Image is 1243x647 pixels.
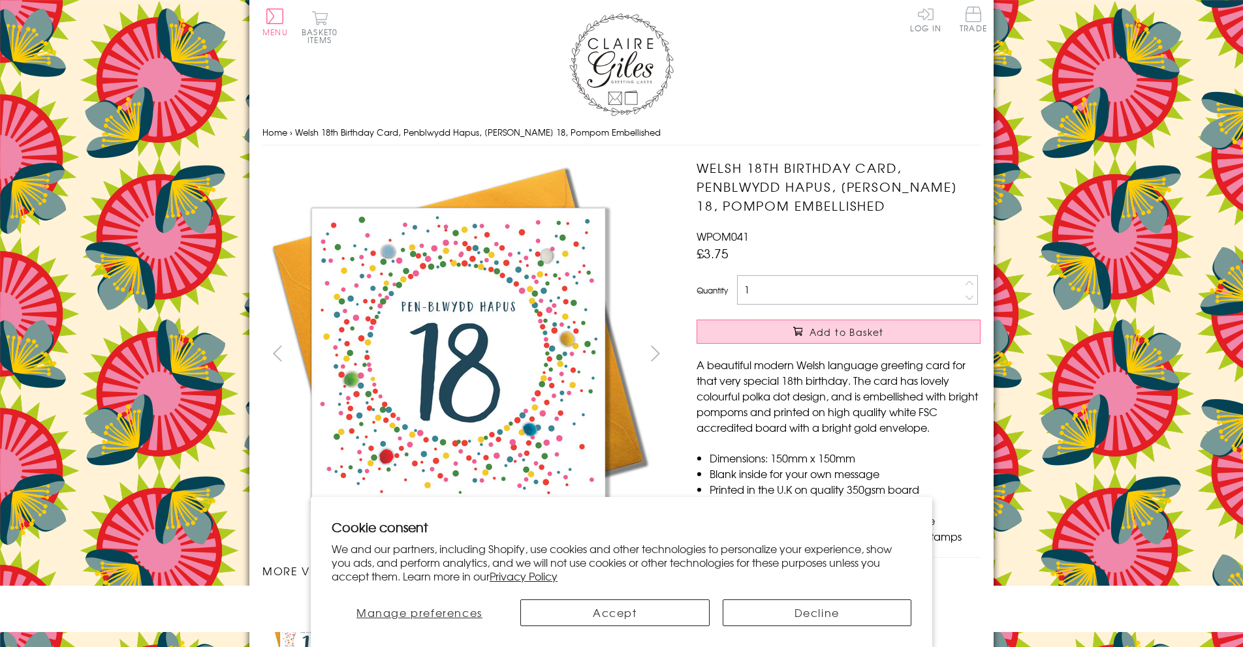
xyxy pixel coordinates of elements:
a: Privacy Policy [490,568,558,584]
button: prev [262,339,292,368]
p: We and our partners, including Shopify, use cookies and other technologies to personalize your ex... [332,542,911,582]
h1: Welsh 18th Birthday Card, Penblwydd Hapus, [PERSON_NAME] 18, Pompom Embellished [697,158,981,215]
span: 0 items [307,26,338,46]
li: Blank inside for your own message [710,466,981,481]
button: Basket0 items [302,10,338,44]
span: Welsh 18th Birthday Card, Penblwydd Hapus, [PERSON_NAME] 18, Pompom Embellished [295,126,661,138]
img: Welsh 18th Birthday Card, Penblwydd Hapus, Dotty 18, Pompom Embellished [262,158,654,550]
a: Log In [910,7,941,32]
button: Manage preferences [332,599,507,626]
button: Menu [262,8,288,36]
span: WPOM041 [697,228,749,244]
span: Add to Basket [810,325,884,339]
button: next [641,339,670,368]
li: Printed in the U.K on quality 350gsm board [710,481,981,497]
span: › [290,126,292,138]
button: Add to Basket [697,320,981,344]
a: Home [262,126,287,138]
nav: breadcrumbs [262,119,981,146]
span: Manage preferences [356,605,482,620]
a: Trade [960,7,987,35]
h2: Cookie consent [332,518,911,536]
img: Claire Giles Greetings Cards [569,13,674,116]
li: Dimensions: 150mm x 150mm [710,450,981,466]
p: A beautiful modern Welsh language greeting card for that very special 18th birthday. The card has... [697,357,981,435]
label: Quantity [697,284,728,296]
span: Menu [262,26,288,38]
h3: More views [262,563,670,579]
button: Accept [520,599,710,626]
button: Decline [723,599,912,626]
span: Trade [960,7,987,32]
span: £3.75 [697,244,729,262]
